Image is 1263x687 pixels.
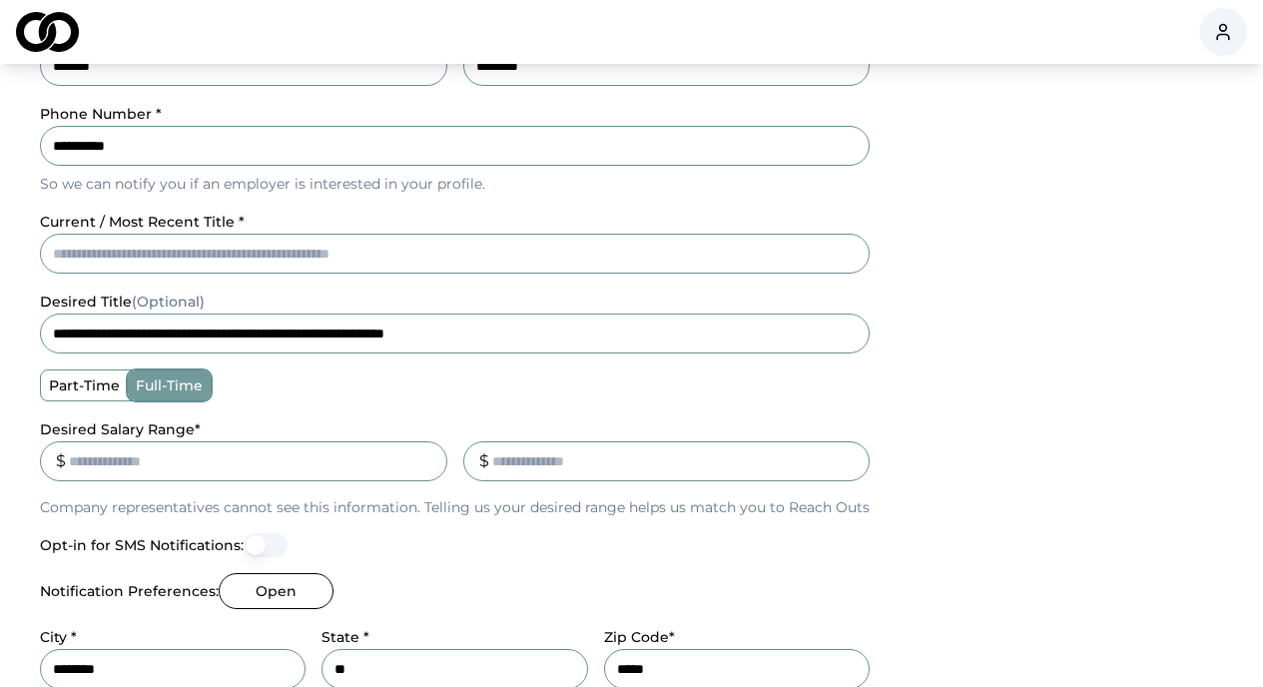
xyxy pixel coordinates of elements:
label: Phone Number * [40,105,162,123]
label: Desired Salary Range * [40,420,201,438]
label: current / most recent title * [40,213,245,231]
div: $ [479,449,489,473]
label: City * [40,628,77,646]
img: logo [16,12,79,52]
label: State * [321,628,369,646]
button: Open [219,573,333,609]
p: Company representatives cannot see this information. Telling us your desired range helps us match... [40,497,870,517]
label: _ [463,420,470,438]
label: part-time [41,370,128,400]
label: Zip Code* [604,628,675,646]
label: full-time [128,370,211,400]
label: desired title [40,293,205,311]
label: Opt-in for SMS Notifications: [40,538,244,552]
p: So we can notify you if an employer is interested in your profile. [40,174,870,194]
div: $ [56,449,66,473]
label: Notification Preferences: [40,584,219,598]
span: (Optional) [132,293,205,311]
